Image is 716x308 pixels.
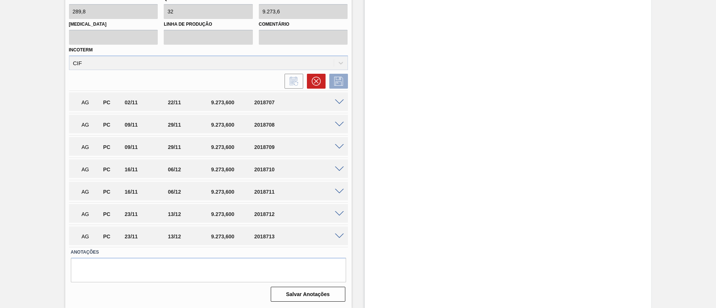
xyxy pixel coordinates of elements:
label: Anotações [71,247,346,258]
div: 29/11/2025 [166,122,214,128]
div: 06/12/2025 [166,166,214,172]
div: Aguardando Aprovação do Gestor [80,161,102,178]
p: AG [82,99,100,105]
p: AG [82,211,100,217]
div: Salvar Pedido [326,74,348,89]
div: 2018710 [252,166,301,172]
p: AG [82,122,100,128]
div: Pedido de Compra [101,99,123,105]
p: AG [82,189,100,195]
div: Pedido de Compra [101,144,123,150]
div: 9.273,600 [209,122,258,128]
div: 2018708 [252,122,301,128]
p: AG [82,234,100,239]
div: Aguardando Aprovação do Gestor [80,184,102,200]
label: [MEDICAL_DATA] [69,19,158,30]
div: 9.273,600 [209,234,258,239]
div: Aguardando Aprovação do Gestor [80,117,102,133]
div: 9.273,600 [209,99,258,105]
div: 22/11/2025 [166,99,214,105]
div: 06/12/2025 [166,189,214,195]
div: 13/12/2025 [166,211,214,217]
div: Aguardando Aprovação do Gestor [80,139,102,155]
button: Salvar Anotações [271,287,345,302]
div: 9.273,600 [209,166,258,172]
div: 16/11/2025 [123,189,171,195]
div: 2018713 [252,234,301,239]
div: Aguardando Aprovação do Gestor [80,206,102,222]
div: 2018709 [252,144,301,150]
p: AG [82,144,100,150]
div: 09/11/2025 [123,144,171,150]
div: 16/11/2025 [123,166,171,172]
div: 23/11/2025 [123,211,171,217]
div: 13/12/2025 [166,234,214,239]
label: Linha de Produção [164,19,253,30]
div: 9.273,600 [209,144,258,150]
div: 09/11/2025 [123,122,171,128]
div: 23/11/2025 [123,234,171,239]
label: Comentário [259,19,348,30]
div: 2018707 [252,99,301,105]
div: Aguardando Aprovação do Gestor [80,228,102,245]
div: 9.273,600 [209,211,258,217]
div: Cancelar pedido [303,74,326,89]
div: 9.273,600 [209,189,258,195]
div: Pedido de Compra [101,234,123,239]
div: Informar alteração no pedido [281,74,303,89]
div: Pedido de Compra [101,122,123,128]
div: 02/11/2025 [123,99,171,105]
div: 29/11/2025 [166,144,214,150]
div: Pedido de Compra [101,189,123,195]
div: 2018711 [252,189,301,195]
div: Pedido de Compra [101,211,123,217]
label: Incoterm [69,47,93,53]
div: Aguardando Aprovação do Gestor [80,94,102,111]
p: AG [82,166,100,172]
div: Pedido de Compra [101,166,123,172]
div: 2018712 [252,211,301,217]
